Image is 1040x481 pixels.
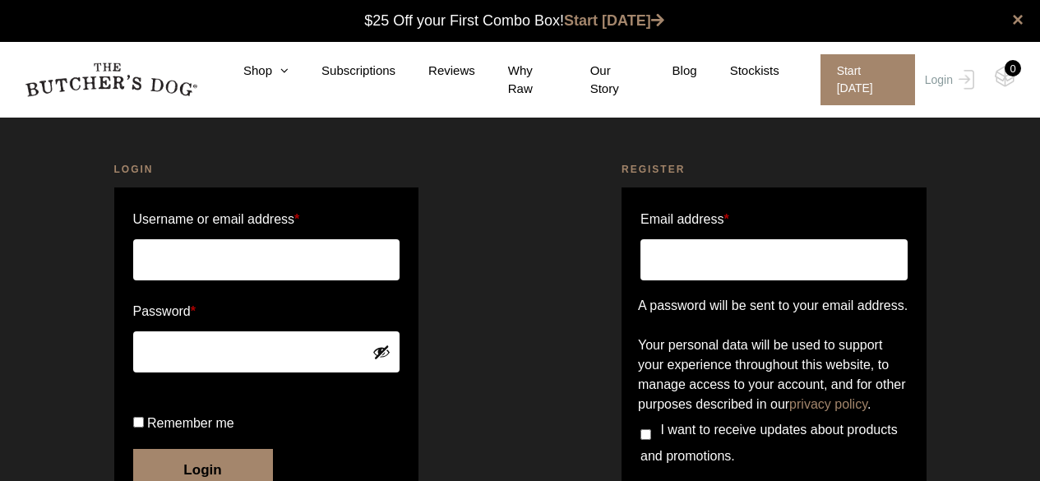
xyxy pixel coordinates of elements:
[372,343,391,361] button: Show password
[133,417,144,428] input: Remember me
[289,62,395,81] a: Subscriptions
[622,161,927,178] h2: Register
[789,397,867,411] a: privacy policy
[133,206,400,233] label: Username or email address
[475,62,557,99] a: Why Raw
[697,62,779,81] a: Stockists
[640,206,729,233] label: Email address
[557,62,640,99] a: Our Story
[210,62,289,81] a: Shop
[820,54,915,105] span: Start [DATE]
[995,66,1015,87] img: TBD_Cart-Empty.png
[804,54,921,105] a: Start [DATE]
[133,298,400,325] label: Password
[564,12,664,29] a: Start [DATE]
[640,429,651,440] input: I want to receive updates about products and promotions.
[921,54,974,105] a: Login
[1012,10,1024,30] a: close
[1005,60,1021,76] div: 0
[114,161,419,178] h2: Login
[638,296,910,316] p: A password will be sent to your email address.
[640,62,697,81] a: Blog
[147,416,234,430] span: Remember me
[638,335,910,414] p: Your personal data will be used to support your experience throughout this website, to manage acc...
[395,62,475,81] a: Reviews
[640,423,898,463] span: I want to receive updates about products and promotions.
